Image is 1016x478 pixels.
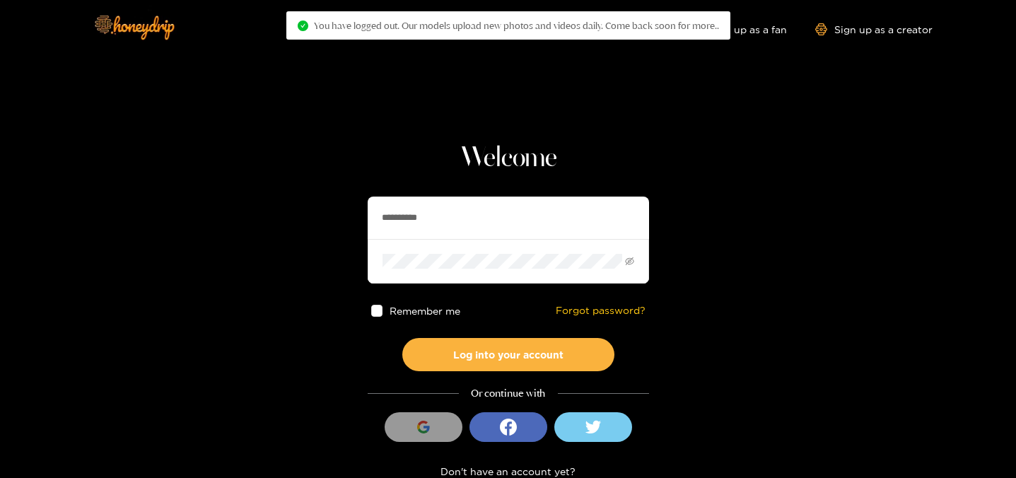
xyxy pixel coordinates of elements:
[368,141,649,175] h1: Welcome
[556,305,646,317] a: Forgot password?
[314,20,719,31] span: You have logged out. Our models upload new photos and videos daily. Come back soon for more..
[368,385,649,402] div: Or continue with
[815,23,933,35] a: Sign up as a creator
[298,21,308,31] span: check-circle
[390,305,460,316] span: Remember me
[690,23,787,35] a: Sign up as a fan
[402,338,614,371] button: Log into your account
[625,257,634,266] span: eye-invisible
